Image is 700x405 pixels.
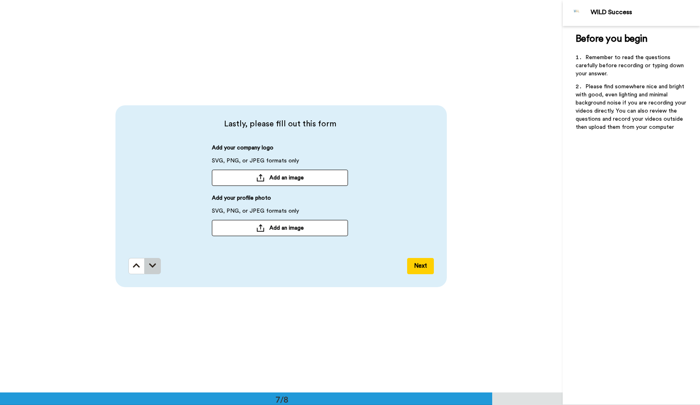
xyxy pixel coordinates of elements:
span: Remember to read the questions carefully before recording or typing down your answer. [576,55,685,77]
span: Add your company logo [212,144,273,157]
span: Before you begin [576,34,647,44]
span: Add an image [269,174,304,182]
button: Add an image [212,220,348,236]
button: Add an image [212,170,348,186]
div: 7/8 [262,394,301,405]
span: Please find somewhere nice and bright with good, even lighting and minimal background noise if yo... [576,84,688,130]
button: Next [407,258,434,274]
span: SVG, PNG, or JPEG formats only [212,157,299,170]
img: Profile Image [567,3,587,23]
span: SVG, PNG, or JPEG formats only [212,207,299,220]
span: Add an image [269,224,304,232]
div: WILD Success [591,9,700,16]
span: Lastly, please fill out this form [128,118,431,130]
span: Add your profile photo [212,194,271,207]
